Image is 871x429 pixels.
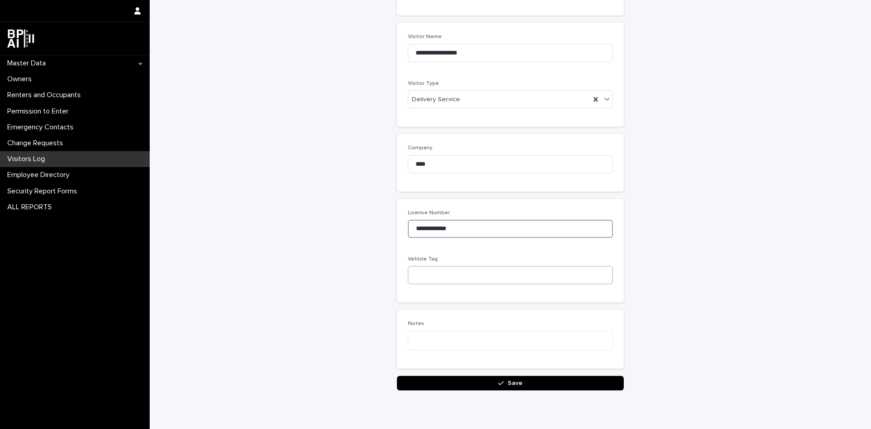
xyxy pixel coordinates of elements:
span: Delivery Service [412,95,460,104]
span: Notes [408,321,424,326]
span: Visitor Name [408,34,442,39]
span: License Number [408,210,450,216]
button: Save [397,376,624,390]
p: Change Requests [4,139,70,148]
p: Permission to Enter [4,107,76,116]
img: dwgmcNfxSF6WIOOXiGgu [7,30,34,48]
span: Visitor Type [408,81,439,86]
p: Visitors Log [4,155,52,163]
p: Owners [4,75,39,84]
p: Emergency Contacts [4,123,81,132]
p: Employee Directory [4,171,77,179]
p: Master Data [4,59,53,68]
span: Company [408,145,432,151]
span: Vehicle Tag [408,256,438,262]
p: Renters and Occupants [4,91,88,99]
p: ALL REPORTS [4,203,59,212]
span: Save [508,380,523,386]
p: Security Report Forms [4,187,84,196]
